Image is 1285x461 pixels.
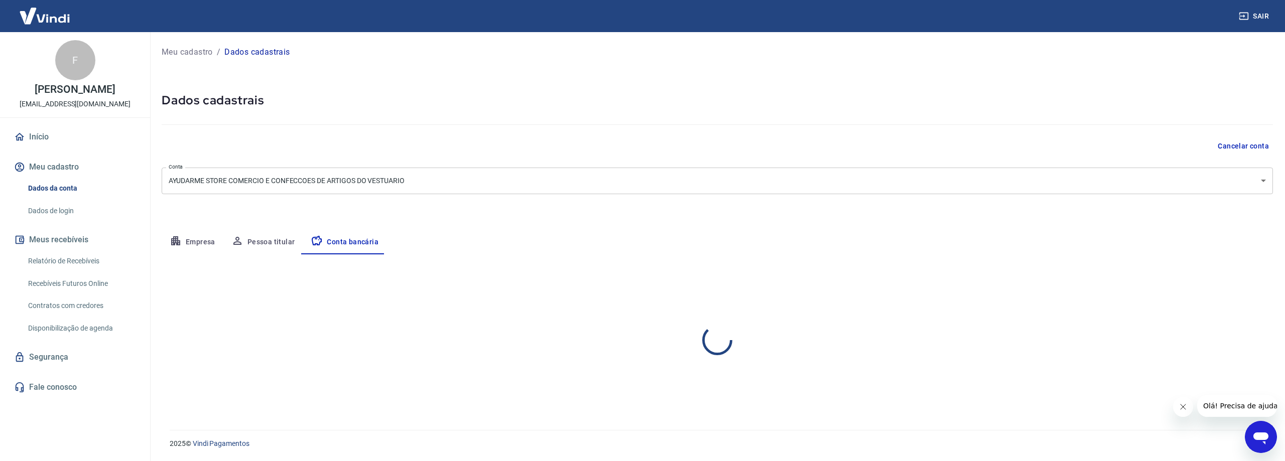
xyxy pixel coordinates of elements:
[303,230,387,254] button: Conta bancária
[1197,395,1277,417] iframe: Mensagem da empresa
[12,126,138,148] a: Início
[24,273,138,294] a: Recebíveis Futuros Online
[12,156,138,178] button: Meu cadastro
[162,168,1273,194] div: AYUDARME STORE COMERCIO E CONFECCOES DE ARTIGOS DO VESTUARIO
[1214,137,1273,156] button: Cancelar conta
[162,92,1273,108] h5: Dados cadastrais
[223,230,303,254] button: Pessoa titular
[12,376,138,398] a: Fale conosco
[55,40,95,80] div: F
[1237,7,1273,26] button: Sair
[12,1,77,31] img: Vindi
[24,318,138,339] a: Disponibilização de agenda
[20,99,131,109] p: [EMAIL_ADDRESS][DOMAIN_NAME]
[24,178,138,199] a: Dados da conta
[24,295,138,316] a: Contratos com credores
[170,438,1261,449] p: 2025 ©
[193,439,249,447] a: Vindi Pagamentos
[1245,421,1277,453] iframe: Botão para abrir a janela de mensagens
[162,230,223,254] button: Empresa
[24,201,138,221] a: Dados de login
[12,229,138,251] button: Meus recebíveis
[6,7,84,15] span: Olá! Precisa de ajuda?
[162,46,213,58] a: Meu cadastro
[12,346,138,368] a: Segurança
[169,163,183,171] label: Conta
[35,84,115,95] p: [PERSON_NAME]
[24,251,138,271] a: Relatório de Recebíveis
[1173,397,1193,417] iframe: Fechar mensagem
[224,46,290,58] p: Dados cadastrais
[217,46,220,58] p: /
